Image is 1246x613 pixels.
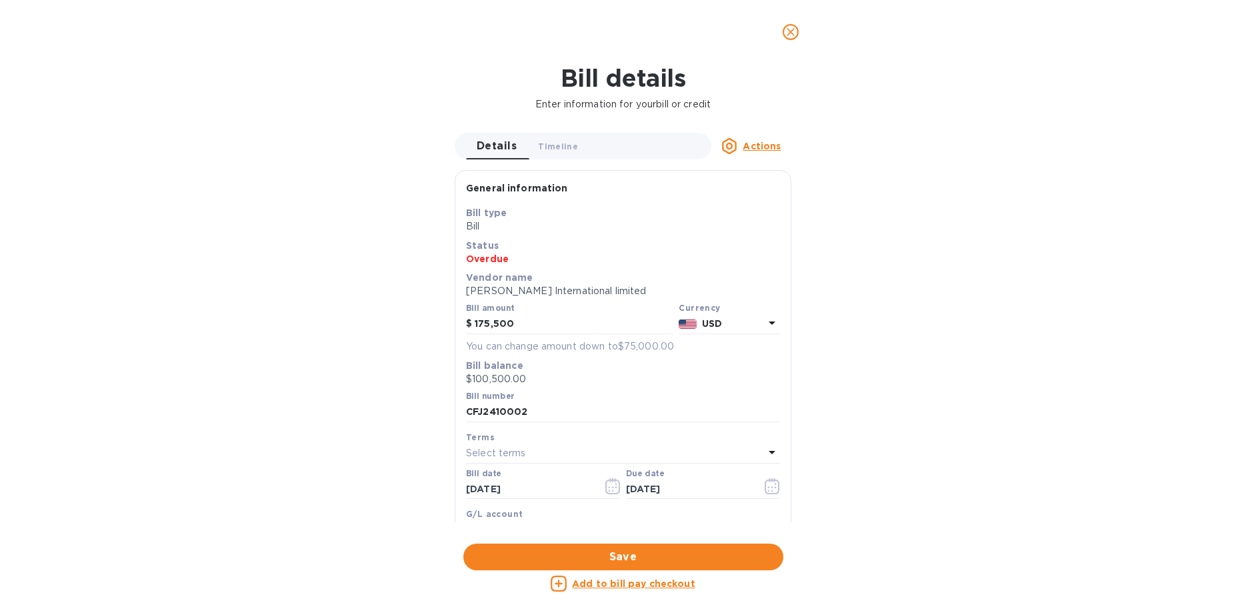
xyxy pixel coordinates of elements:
b: Currency [679,303,720,313]
input: Due date [626,480,752,500]
p: Overdue [466,252,780,265]
b: Bill type [466,207,507,218]
b: Status [466,240,499,251]
b: General information [466,183,568,193]
input: $ Enter bill amount [475,314,673,334]
u: Actions [743,141,781,151]
u: Add to bill pay checkout [572,578,695,589]
b: Terms [466,432,495,442]
p: [PERSON_NAME] International limited [466,284,780,298]
span: Save [474,549,773,565]
img: USD [679,320,697,329]
span: Details [477,137,517,155]
div: $ [466,314,475,334]
p: Enter information for your bill or credit [11,97,1235,111]
b: G/L account [466,509,523,519]
p: You can change amount down to $75,000.00 [466,340,780,354]
p: $100,500.00 [466,372,780,386]
input: Select date [466,480,592,500]
p: Bill [466,219,780,233]
p: Select terms [466,446,526,460]
input: Enter bill number [466,402,780,422]
b: Bill balance [466,360,523,371]
label: Due date [626,470,664,478]
b: USD [702,318,722,329]
h1: Bill details [11,64,1235,92]
label: Bill date [466,470,501,478]
span: Timeline [538,139,578,153]
button: Save [463,544,783,570]
label: Bill amount [466,305,514,313]
b: Vendor name [466,272,533,283]
label: Bill number [466,392,514,400]
button: close [775,16,807,48]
